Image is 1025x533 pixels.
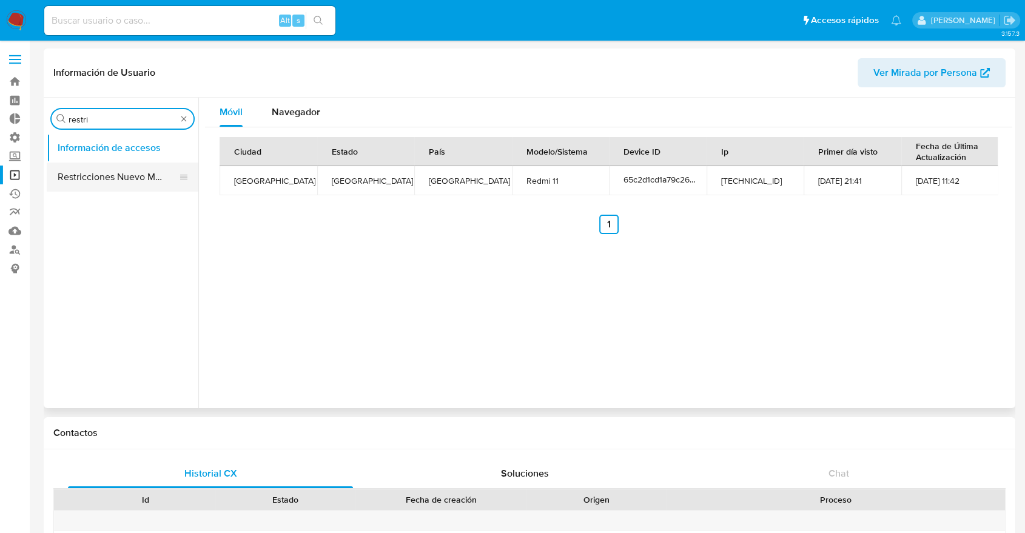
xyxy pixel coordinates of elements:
[512,166,610,195] td: Redmi 11
[512,137,610,166] th: Modelo/Sistema
[930,15,999,26] p: juan.tosini@mercadolibre.com
[297,15,300,26] span: s
[414,137,512,166] th: País
[317,137,415,166] th: Estado
[1003,14,1016,27] a: Salir
[675,494,996,506] div: Proceso
[828,466,849,480] span: Chat
[623,173,732,186] span: 65c2d1cd1a79c266a823529c
[707,137,804,166] th: Ip
[69,114,176,125] input: Buscar
[53,67,155,79] h1: Información de Usuario
[47,133,198,163] button: Información de accesos
[873,58,977,87] span: Ver Mirada por Persona
[272,105,320,119] span: Navegador
[220,166,317,195] td: [GEOGRAPHIC_DATA]
[179,114,189,124] button: Borrar
[184,466,237,480] span: Historial CX
[535,494,658,506] div: Origen
[220,105,243,119] span: Móvil
[84,494,207,506] div: Id
[306,12,331,29] button: search-icon
[317,166,415,195] td: [GEOGRAPHIC_DATA]
[414,166,512,195] td: [GEOGRAPHIC_DATA]
[811,14,879,27] span: Accesos rápidos
[47,163,189,192] button: Restricciones Nuevo Mundo
[599,215,619,234] a: Ir a la página 1
[205,98,1012,127] div: Tabs
[501,466,549,480] span: Soluciones
[280,15,290,26] span: Alt
[901,166,999,195] td: [DATE] 11:42
[56,114,66,124] button: Buscar
[364,494,518,506] div: Fecha de creación
[609,137,707,166] th: Device ID
[53,427,1006,439] h1: Contactos
[804,166,901,195] td: [DATE] 21:41
[901,137,999,166] th: Fecha de Última Actualización
[220,137,317,166] th: Ciudad
[891,15,901,25] a: Notificaciones
[804,137,901,166] th: Primer día visto
[858,58,1006,87] button: Ver Mirada por Persona
[224,494,347,506] div: Estado
[44,13,335,28] input: Buscar usuario o caso...
[220,215,998,234] nav: Paginación
[707,166,804,195] td: [TECHNICAL_ID]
